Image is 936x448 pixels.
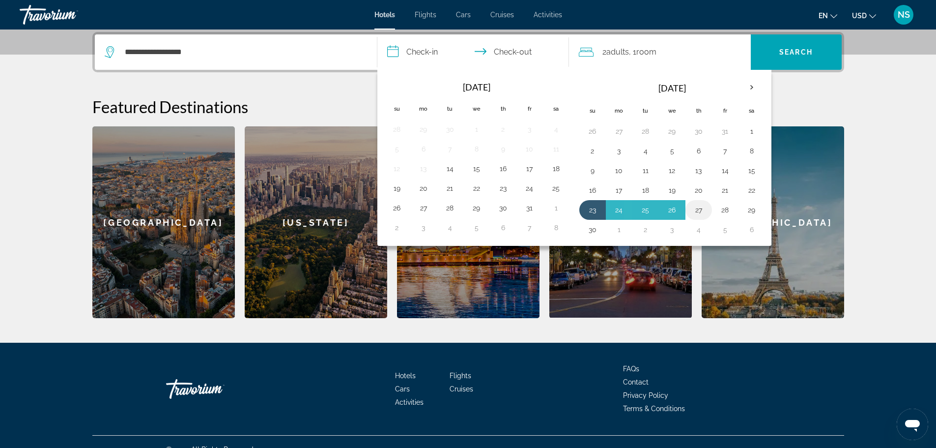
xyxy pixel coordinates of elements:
button: Day 11 [638,164,653,178]
a: Flights [450,372,471,380]
button: Day 1 [469,122,484,136]
button: Day 1 [548,201,564,215]
a: Activities [534,11,562,19]
button: Day 7 [717,144,733,158]
table: Left calendar grid [384,76,569,238]
button: Day 7 [442,142,458,156]
button: Day 27 [691,203,707,217]
button: Day 28 [389,122,405,136]
a: FAQs [623,365,639,373]
div: [US_STATE] [245,126,387,318]
a: Barcelona[GEOGRAPHIC_DATA] [92,126,235,318]
button: Day 30 [585,223,600,237]
button: Day 4 [638,144,653,158]
a: Terms & Conditions [623,405,685,413]
button: Day 20 [691,183,707,197]
button: Day 13 [416,162,431,176]
button: Day 1 [611,223,627,237]
button: Day 29 [416,122,431,136]
button: Day 29 [744,203,760,217]
a: Cars [456,11,471,19]
button: Day 23 [495,181,511,195]
button: Day 2 [495,122,511,136]
a: Activities [395,398,424,406]
button: Day 21 [442,181,458,195]
th: [DATE] [410,76,543,98]
a: Travorium [20,2,118,28]
button: Day 22 [469,181,484,195]
button: Day 28 [717,203,733,217]
button: Day 6 [744,223,760,237]
button: Search [751,34,842,70]
button: Day 31 [717,124,733,138]
button: Day 29 [469,201,484,215]
button: Day 30 [691,124,707,138]
a: Hotels [395,372,416,380]
button: Day 12 [664,164,680,178]
button: Day 12 [389,162,405,176]
button: Day 2 [638,223,653,237]
span: , 1 [629,45,656,59]
button: Day 18 [638,183,653,197]
span: USD [852,12,867,20]
button: Day 5 [469,221,484,235]
span: en [819,12,828,20]
button: Day 7 [522,221,538,235]
button: Day 30 [495,201,511,215]
button: Day 17 [611,183,627,197]
button: Next month [738,76,765,99]
button: Change currency [852,8,876,23]
span: Adults [606,47,629,57]
span: Search [779,48,813,56]
button: Day 29 [664,124,680,138]
button: User Menu [891,4,916,25]
button: Day 26 [585,124,600,138]
button: Day 26 [389,201,405,215]
a: New York[US_STATE] [245,126,387,318]
a: Go Home [166,374,264,404]
button: Day 10 [611,164,627,178]
button: Day 4 [442,221,458,235]
a: Flights [415,11,436,19]
button: Day 28 [442,201,458,215]
button: Day 9 [585,164,600,178]
a: Paris[GEOGRAPHIC_DATA] [702,126,844,318]
button: Day 30 [442,122,458,136]
button: Day 5 [389,142,405,156]
a: Privacy Policy [623,391,668,399]
button: Day 16 [495,162,511,176]
span: Room [636,47,656,57]
button: Day 20 [416,181,431,195]
button: Day 16 [585,183,600,197]
button: Day 27 [611,124,627,138]
button: Day 3 [611,144,627,158]
button: Day 19 [389,181,405,195]
button: Day 24 [611,203,627,217]
button: Day 14 [442,162,458,176]
button: Day 1 [744,124,760,138]
a: Cruises [490,11,514,19]
button: Day 3 [664,223,680,237]
button: Select check in and out date [377,34,569,70]
div: [GEOGRAPHIC_DATA] [702,126,844,318]
button: Day 22 [744,183,760,197]
button: Day 17 [522,162,538,176]
button: Day 5 [717,223,733,237]
span: 2 [602,45,629,59]
button: Day 31 [522,201,538,215]
button: Day 9 [495,142,511,156]
a: Hotels [374,11,395,19]
button: Day 27 [416,201,431,215]
iframe: Кнопка запуска окна обмена сообщениями [897,409,928,440]
button: Day 13 [691,164,707,178]
th: [DATE] [606,76,738,100]
button: Day 2 [585,144,600,158]
a: Contact [623,378,649,386]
